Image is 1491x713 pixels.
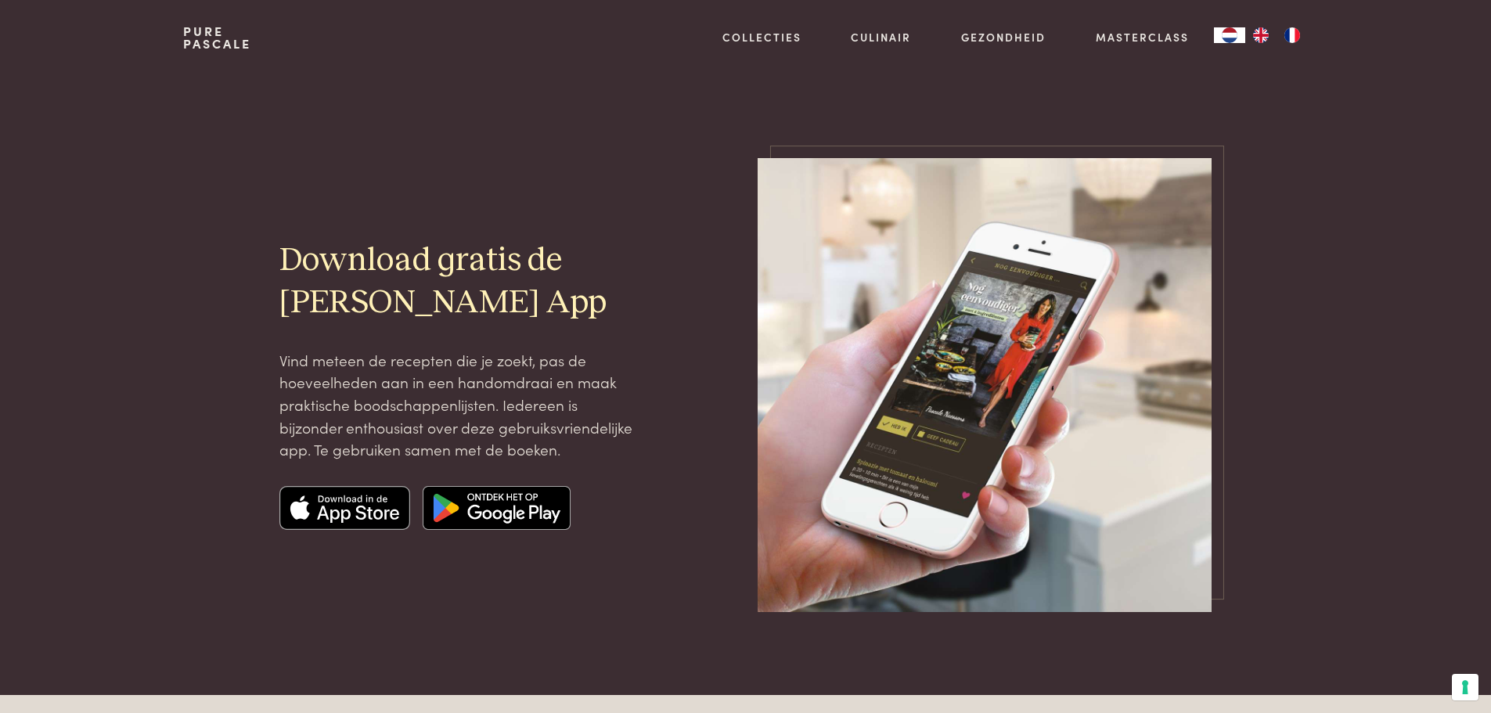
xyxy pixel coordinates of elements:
img: pascale-naessens-app-mockup [758,158,1212,612]
img: Apple app store [279,486,411,530]
p: Vind meteen de recepten die je zoekt, pas de hoeveelheden aan in een handomdraai en maak praktisc... [279,349,638,461]
aside: Language selected: Nederlands [1214,27,1308,43]
h2: Download gratis de [PERSON_NAME] App [279,240,638,323]
a: NL [1214,27,1245,43]
a: Masterclass [1096,29,1189,45]
a: Gezondheid [961,29,1046,45]
a: PurePascale [183,25,251,50]
a: EN [1245,27,1277,43]
button: Uw voorkeuren voor toestemming voor trackingtechnologieën [1452,674,1478,700]
a: Culinair [851,29,911,45]
img: Google app store [423,486,571,530]
div: Language [1214,27,1245,43]
a: Collecties [722,29,801,45]
a: FR [1277,27,1308,43]
ul: Language list [1245,27,1308,43]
